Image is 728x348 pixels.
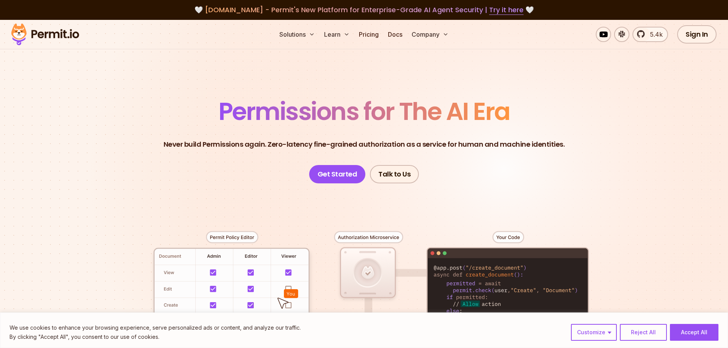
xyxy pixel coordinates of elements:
button: Company [409,27,452,42]
a: Get Started [309,165,366,183]
button: Reject All [620,324,667,341]
a: Talk to Us [370,165,419,183]
button: Solutions [276,27,318,42]
p: Never build Permissions again. Zero-latency fine-grained authorization as a service for human and... [164,139,565,150]
a: 5.4k [632,27,668,42]
button: Learn [321,27,353,42]
div: Domaine: [DOMAIN_NAME] [20,20,86,26]
div: Domaine [39,45,59,50]
div: 🤍 🤍 [18,5,710,15]
img: logo_orange.svg [12,12,18,18]
div: Mots-clés [95,45,117,50]
img: Permit logo [8,21,83,47]
a: Try it here [489,5,524,15]
p: By clicking "Accept All", you consent to our use of cookies. [10,332,301,342]
button: Accept All [670,324,718,341]
img: website_grey.svg [12,20,18,26]
img: tab_domain_overview_orange.svg [31,44,37,50]
img: tab_keywords_by_traffic_grey.svg [87,44,93,50]
a: Sign In [677,25,717,44]
span: Permissions for The AI Era [219,94,510,128]
button: Customize [571,324,617,341]
a: Docs [385,27,405,42]
span: 5.4k [645,30,663,39]
p: We use cookies to enhance your browsing experience, serve personalized ads or content, and analyz... [10,323,301,332]
div: v 4.0.25 [21,12,37,18]
span: [DOMAIN_NAME] - Permit's New Platform for Enterprise-Grade AI Agent Security | [205,5,524,15]
a: Pricing [356,27,382,42]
